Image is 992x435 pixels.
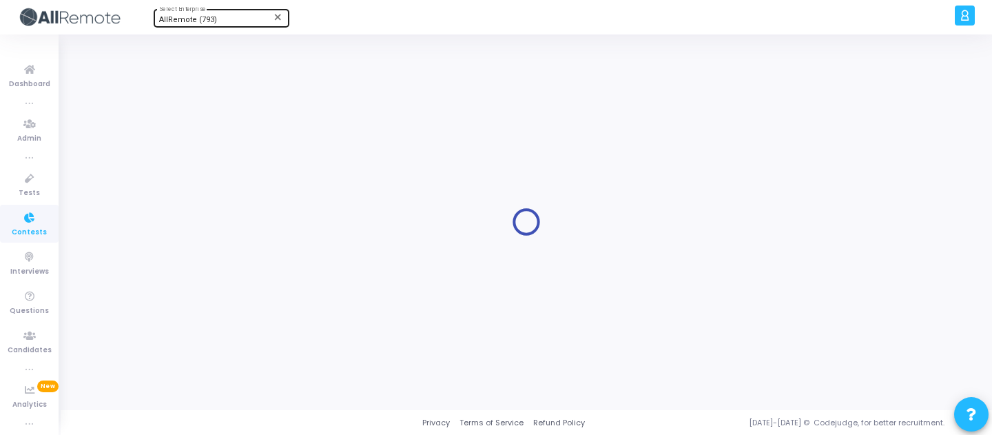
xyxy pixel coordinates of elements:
span: Admin [17,133,41,145]
a: Terms of Service [459,417,524,429]
span: Questions [10,305,49,317]
mat-icon: Clear [273,12,284,23]
a: Privacy [422,417,450,429]
span: Analytics [12,399,47,411]
div: [DATE]-[DATE] © Codejudge, for better recruitment. [585,417,975,429]
img: logo [17,3,121,31]
span: Contests [12,227,47,239]
a: Refund Policy [533,417,585,429]
span: New [37,381,59,392]
span: Interviews [10,266,49,278]
span: Dashboard [9,79,50,90]
span: Tests [19,188,40,199]
span: Candidates [8,345,52,356]
span: AllRemote (793) [159,15,217,24]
